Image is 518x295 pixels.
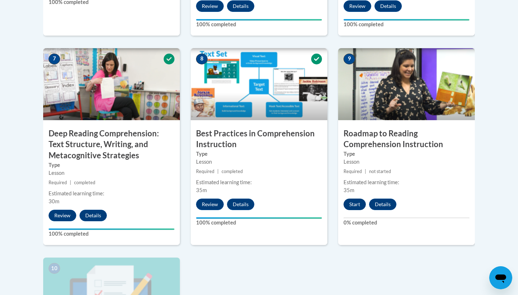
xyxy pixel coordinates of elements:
button: Start [344,199,366,210]
div: Your progress [49,228,174,230]
div: Your progress [196,19,322,21]
label: Type [196,150,322,158]
button: Review [49,210,76,221]
div: Lesson [344,158,469,166]
img: Course Image [191,48,327,120]
img: Course Image [338,48,475,120]
span: | [365,169,366,174]
button: Review [196,0,224,12]
button: Review [196,199,224,210]
span: | [70,180,71,185]
label: 0% completed [344,219,469,227]
span: completed [74,180,95,185]
label: 100% completed [49,230,174,238]
span: 35m [344,187,354,193]
span: Required [196,169,214,174]
img: Course Image [43,48,180,120]
button: Details [369,199,396,210]
h3: Deep Reading Comprehension: Text Structure, Writing, and Metacognitive Strategies [43,128,180,161]
div: Your progress [196,217,322,219]
span: | [217,169,219,174]
div: Estimated learning time: [49,190,174,198]
div: Your progress [344,19,469,21]
label: Type [344,150,469,158]
button: Details [79,210,107,221]
button: Details [374,0,402,12]
span: Required [344,169,362,174]
label: 100% completed [344,21,469,28]
span: 30m [49,198,59,204]
button: Review [344,0,371,12]
span: 10 [49,263,60,274]
div: Lesson [49,169,174,177]
div: Estimated learning time: [196,178,322,186]
span: 9 [344,54,355,64]
div: Estimated learning time: [344,178,469,186]
span: 8 [196,54,208,64]
span: Required [49,180,67,185]
iframe: Button to launch messaging window [489,266,512,289]
span: 35m [196,187,207,193]
h3: Best Practices in Comprehension Instruction [191,128,327,150]
button: Details [227,199,254,210]
label: 100% completed [196,21,322,28]
span: 7 [49,54,60,64]
label: Type [49,161,174,169]
h3: Roadmap to Reading Comprehension Instruction [338,128,475,150]
div: Lesson [196,158,322,166]
button: Details [227,0,254,12]
span: not started [369,169,391,174]
span: completed [222,169,243,174]
label: 100% completed [196,219,322,227]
